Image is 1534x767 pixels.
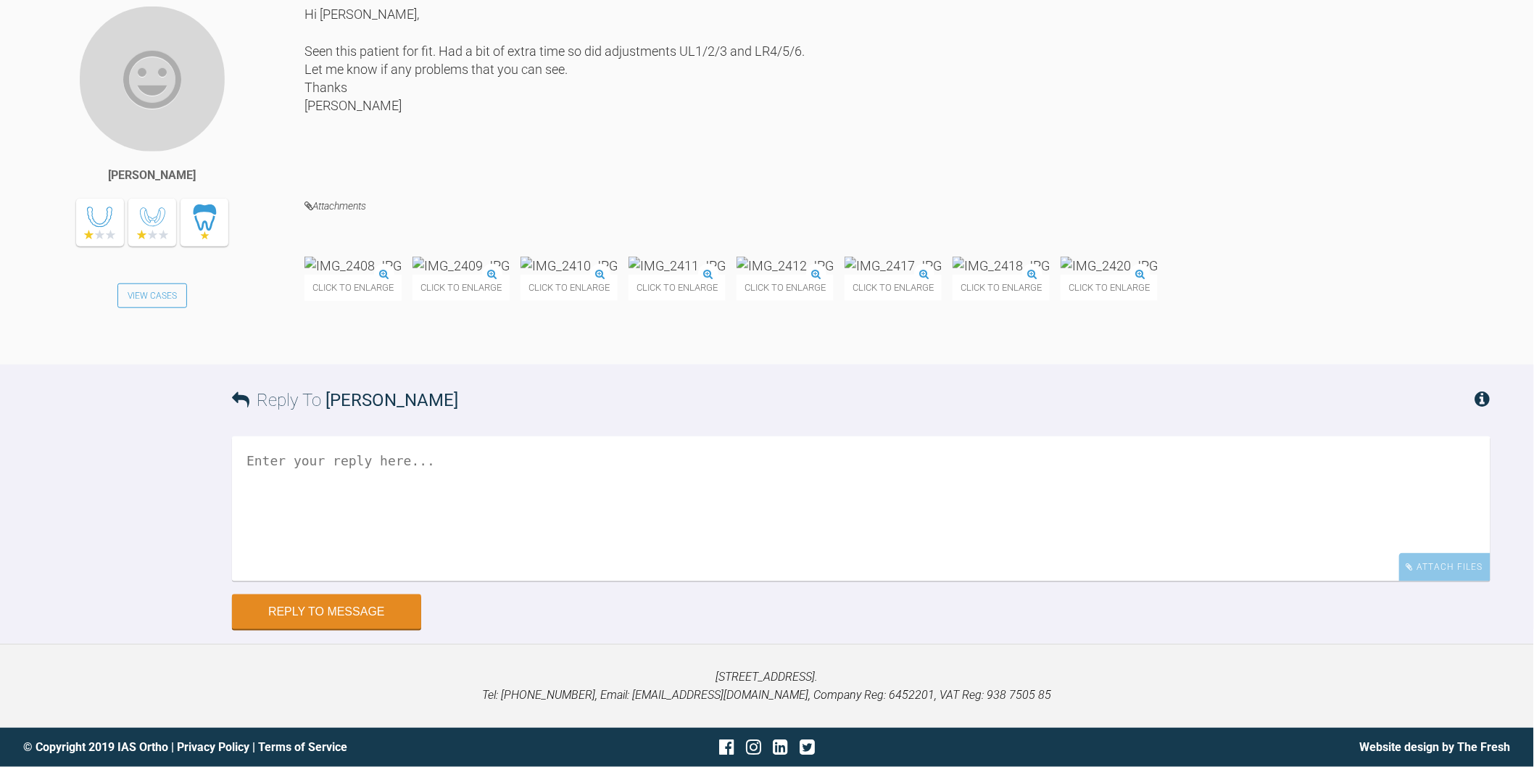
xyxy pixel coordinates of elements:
span: Click to enlarge [1061,275,1158,300]
img: IMG_2420.JPG [1061,257,1158,275]
span: Click to enlarge [304,275,402,300]
button: Reply to Message [232,594,421,629]
a: Website design by The Fresh [1360,740,1511,754]
img: IMG_2411.JPG [629,257,726,275]
span: [PERSON_NAME] [326,390,458,410]
span: Click to enlarge [737,275,834,300]
span: Click to enlarge [953,275,1050,300]
a: View Cases [117,283,187,308]
span: Click to enlarge [629,275,726,300]
a: Terms of Service [258,740,347,754]
div: Hi [PERSON_NAME], Seen this patient for fit. Had a bit of extra time so did adjustments UL1/2/3 a... [304,5,1491,175]
img: IMG_2412.JPG [737,257,834,275]
img: Cathryn Sherlock [78,5,226,153]
img: IMG_2418.JPG [953,257,1050,275]
img: IMG_2410.JPG [521,257,618,275]
div: Attach Files [1399,553,1491,581]
img: IMG_2408.JPG [304,257,402,275]
div: [PERSON_NAME] [109,166,196,185]
span: Click to enlarge [412,275,510,300]
a: Privacy Policy [177,740,249,754]
div: © Copyright 2019 IAS Ortho | | [23,738,519,757]
h4: Attachments [304,197,1491,215]
span: Click to enlarge [845,275,942,300]
h3: Reply To [232,386,458,414]
span: Click to enlarge [521,275,618,300]
img: IMG_2417.JPG [845,257,942,275]
img: IMG_2409.JPG [412,257,510,275]
p: [STREET_ADDRESS]. Tel: [PHONE_NUMBER], Email: [EMAIL_ADDRESS][DOMAIN_NAME], Company Reg: 6452201,... [23,668,1511,705]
